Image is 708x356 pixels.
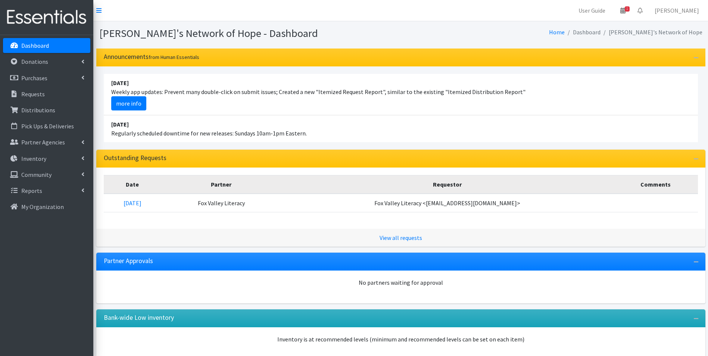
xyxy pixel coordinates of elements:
th: Requestor [281,175,614,194]
small: from Human Essentials [149,54,199,60]
li: Weekly app updates: Prevent many double-click on submit issues; Created a new "Itemized Request R... [104,74,698,115]
a: Donations [3,54,90,69]
h3: Bank-wide Low inventory [104,314,174,322]
a: Requests [3,87,90,102]
p: Donations [21,58,48,65]
p: Partner Agencies [21,138,65,146]
h1: [PERSON_NAME]'s Network of Hope - Dashboard [99,27,398,40]
a: Pick Ups & Deliveries [3,119,90,134]
a: [PERSON_NAME] [649,3,705,18]
a: [DATE] [124,199,141,207]
p: Inventory [21,155,46,162]
h3: Outstanding Requests [104,154,166,162]
a: Partner Agencies [3,135,90,150]
a: 1 [614,3,631,18]
a: Community [3,167,90,182]
div: No partners waiting for approval [104,278,698,287]
h3: Announcements [104,53,199,61]
li: Regularly scheduled downtime for new releases: Sundays 10am-1pm Eastern. [104,115,698,142]
h3: Partner Approvals [104,257,153,265]
p: Requests [21,90,45,98]
p: Distributions [21,106,55,114]
td: Fox Valley Literacy [161,194,281,212]
a: Inventory [3,151,90,166]
p: My Organization [21,203,64,210]
p: Community [21,171,52,178]
a: Home [549,28,565,36]
img: HumanEssentials [3,5,90,30]
li: Dashboard [565,27,601,38]
a: My Organization [3,199,90,214]
a: Distributions [3,103,90,118]
a: more info [111,96,146,110]
p: Inventory is at recommended levels (minimum and recommended levels can be set on each item) [104,335,698,344]
p: Pick Ups & Deliveries [21,122,74,130]
td: Fox Valley Literacy <[EMAIL_ADDRESS][DOMAIN_NAME]> [281,194,614,212]
a: Purchases [3,71,90,85]
a: User Guide [573,3,611,18]
th: Comments [614,175,698,194]
a: View all requests [380,234,422,241]
th: Partner [161,175,281,194]
p: Dashboard [21,42,49,49]
span: 1 [625,6,630,12]
p: Reports [21,187,42,194]
strong: [DATE] [111,121,129,128]
li: [PERSON_NAME]'s Network of Hope [601,27,702,38]
a: Reports [3,183,90,198]
th: Date [104,175,161,194]
a: Dashboard [3,38,90,53]
strong: [DATE] [111,79,129,87]
p: Purchases [21,74,47,82]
